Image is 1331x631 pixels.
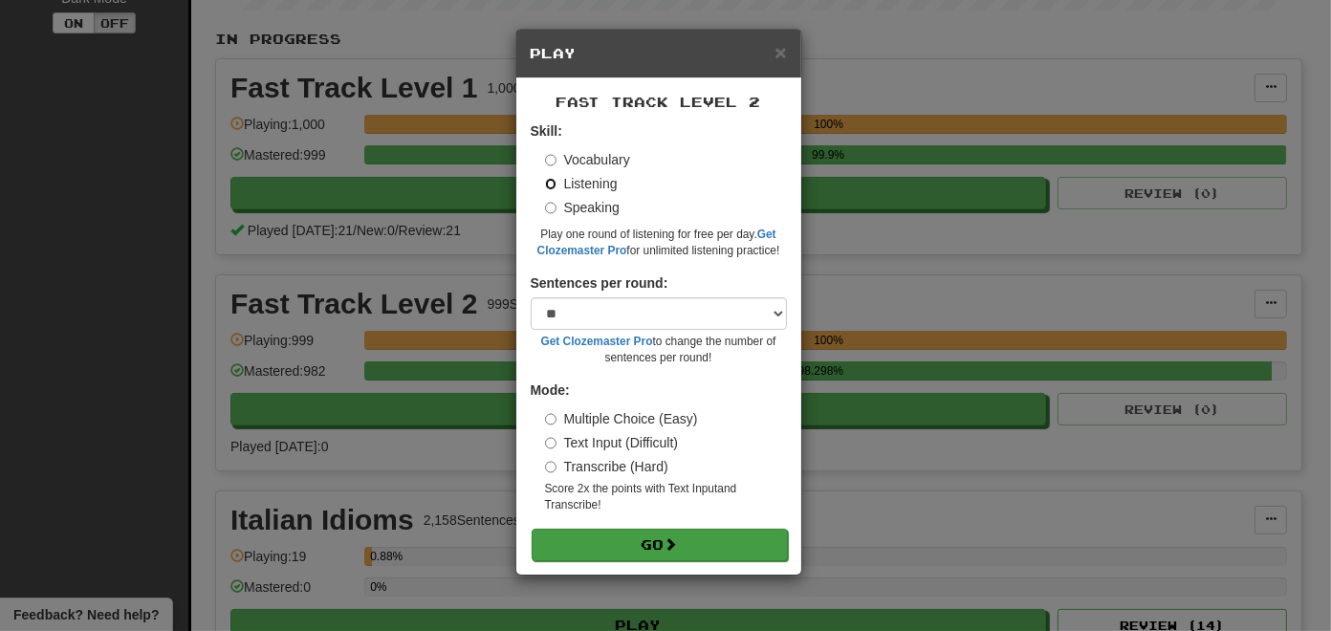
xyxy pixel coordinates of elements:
[545,481,787,513] small: Score 2x the points with Text Input and Transcribe !
[775,42,786,62] button: Close
[545,202,557,214] input: Speaking
[541,335,653,348] a: Get Clozemaster Pro
[531,382,570,398] strong: Mode:
[545,457,668,476] label: Transcribe (Hard)
[545,198,620,217] label: Speaking
[545,433,679,452] label: Text Input (Difficult)
[531,334,787,366] small: to change the number of sentences per round!
[545,461,557,473] input: Transcribe (Hard)
[545,413,557,425] input: Multiple Choice (Easy)
[531,44,787,63] h5: Play
[545,409,698,428] label: Multiple Choice (Easy)
[532,529,788,561] button: Go
[545,174,618,193] label: Listening
[545,150,630,169] label: Vocabulary
[775,41,786,63] span: ×
[531,273,668,293] label: Sentences per round:
[545,178,557,190] input: Listening
[556,94,761,110] span: Fast Track Level 2
[531,123,562,139] strong: Skill:
[545,154,557,166] input: Vocabulary
[531,227,787,259] small: Play one round of listening for free per day. for unlimited listening practice!
[545,437,557,449] input: Text Input (Difficult)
